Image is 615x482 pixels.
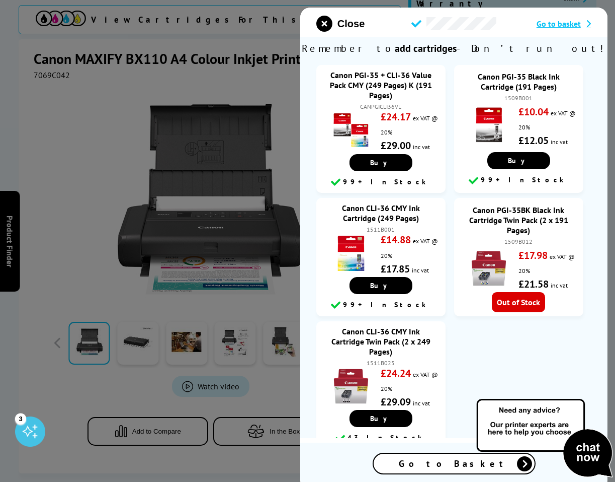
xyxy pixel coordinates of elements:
[381,262,410,276] strong: £17.85
[333,236,369,271] img: Canon CLI-36 CMY Ink Cartridge (249 Pages)
[326,103,435,110] div: CANPGICLI36VL
[326,226,435,233] div: 1511B001
[370,158,392,167] span: Buy
[331,326,430,357] a: Canon CLI-36 CMY Ink Cartridge Twin Pack (2 x 249 Pages)
[537,19,581,29] span: Go to basket
[381,139,411,152] strong: £29.00
[394,42,456,55] b: add cartridges
[381,395,411,408] strong: £29.09
[518,105,549,118] strong: £10.04
[370,414,392,423] span: Buy
[477,72,559,92] a: Canon PGI-35 Black Ink Cartridge (191 Pages)
[398,458,509,469] span: Go to Basket
[412,266,429,274] span: inc vat
[413,143,430,151] span: inc vat
[464,238,573,245] div: 1509B012
[330,70,432,100] a: Canon PGI-35 + CLI-36 Value Pack CMY (249 Pages) K (191 Pages)
[333,369,369,404] img: Canon CLI-36 CMY Ink Cartridge Twin Pack (2 x 249 Pages)
[492,292,545,312] span: Out of Stock
[518,253,575,274] span: ex VAT @ 20%
[518,278,549,291] strong: £21.58
[321,299,441,311] div: 99+ In Stock
[471,107,506,143] img: Canon PGI-35 Black Ink Cartridge (191 Pages)
[381,367,411,380] strong: £24.24
[551,282,568,289] span: inc vat
[316,16,365,32] button: close modal
[342,203,420,223] a: Canon CLI-36 CMY Ink Cartridge (249 Pages)
[321,176,441,188] div: 99+ In Stock
[321,432,441,444] div: 43 In Stock
[381,233,411,246] strong: £14.88
[381,237,438,259] span: ex VAT @ 20%
[507,156,529,165] span: Buy
[333,112,369,148] img: Canon PGI-35 + CLI-36 Value Pack CMY (249 Pages) K (191 Pages)
[300,37,608,60] span: Remember to - Don’t run out!
[551,138,568,146] span: inc vat
[518,249,548,262] strong: £17.98
[518,134,549,147] strong: £12.05
[413,399,430,407] span: inc vat
[537,19,592,29] a: Go to basket
[15,413,26,424] div: 3
[464,94,573,102] div: 1509B001
[459,174,578,186] div: 99+ In Stock
[381,110,411,123] strong: £24.17
[469,205,568,235] a: Canon PGI-35BK Black Ink Cartridge Twin Pack (2 x 191 Pages)
[372,453,535,474] a: Go to Basket
[337,18,365,30] span: Close
[471,251,506,286] img: Canon PGI-35BK Black Ink Cartridge Twin Pack (2 x 191 Pages)
[370,281,392,290] span: Buy
[326,359,435,367] div: 1511B025
[474,397,615,480] img: Open Live Chat window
